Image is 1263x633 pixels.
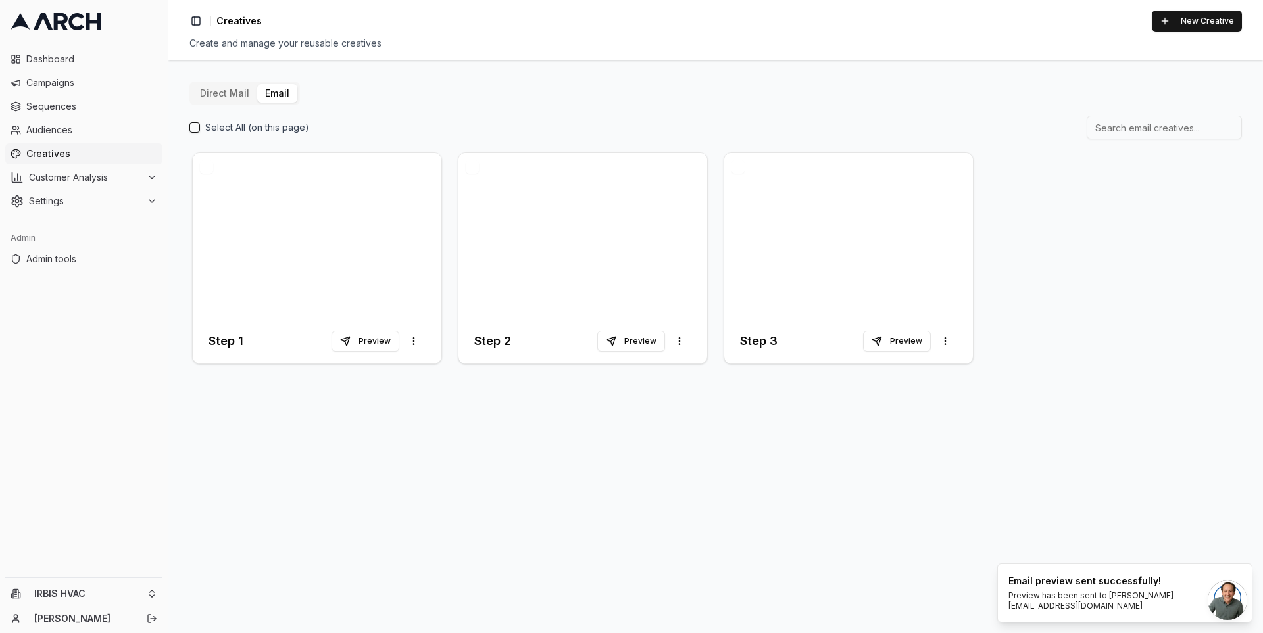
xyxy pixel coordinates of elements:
[1087,116,1242,139] input: Search email creatives...
[26,53,157,66] span: Dashboard
[5,120,162,141] a: Audiences
[1208,580,1247,620] div: Open chat
[863,331,931,352] button: Preview
[5,583,162,604] button: IRBIS HVAC
[740,332,778,350] h3: Step 3
[5,72,162,93] a: Campaigns
[216,14,262,28] nav: breadcrumb
[5,167,162,188] button: Customer Analysis
[1008,590,1236,611] div: Preview has been sent to [PERSON_NAME][EMAIL_ADDRESS][DOMAIN_NAME]
[597,331,665,352] button: Preview
[209,332,243,350] h3: Step 1
[257,84,297,103] button: Email
[5,227,162,248] div: Admin
[474,332,511,350] h3: Step 2
[216,14,262,28] span: Creatives
[26,100,157,113] span: Sequences
[143,609,161,628] button: Log out
[1152,11,1242,32] button: New Creative
[34,612,132,625] a: [PERSON_NAME]
[189,37,1242,50] div: Create and manage your reusable creatives
[5,49,162,70] a: Dashboard
[29,195,141,208] span: Settings
[29,171,141,184] span: Customer Analysis
[205,121,309,134] label: Select All (on this page)
[26,147,157,160] span: Creatives
[26,124,157,137] span: Audiences
[5,96,162,117] a: Sequences
[5,143,162,164] a: Creatives
[34,588,141,599] span: IRBIS HVAC
[332,331,399,352] button: Preview
[5,248,162,270] a: Admin tools
[192,84,257,103] button: Direct Mail
[5,191,162,212] button: Settings
[26,76,157,89] span: Campaigns
[1008,574,1236,588] div: Email preview sent successfully!
[26,252,157,266] span: Admin tools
